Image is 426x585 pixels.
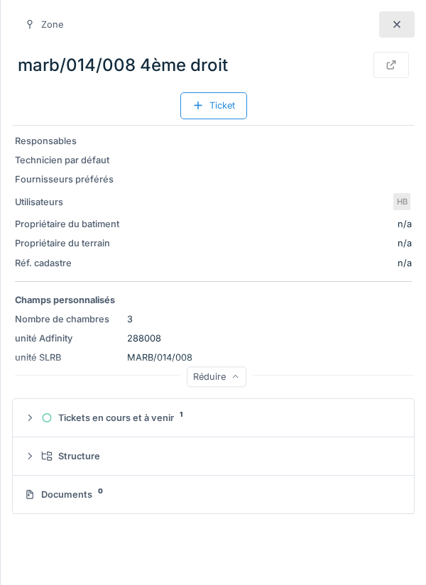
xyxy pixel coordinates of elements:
[15,134,121,148] div: Responsables
[24,488,397,501] div: Documents
[187,366,246,387] div: Réduire
[15,295,115,305] strong: Champs personnalisés
[15,173,121,186] div: Fournisseurs préférés
[180,92,247,119] div: Ticket
[15,312,121,326] div: Nombre de chambres
[41,18,63,31] div: Zone
[15,236,121,250] div: Propriétaire du terrain
[15,217,121,231] div: Propriétaire du batiment
[18,405,408,431] summary: Tickets en cours et à venir1
[398,217,412,231] div: n/a
[41,449,397,463] div: Structure
[12,46,415,84] div: marb/014/008 4ème droit
[15,351,121,364] div: unité SLRB
[15,195,121,209] div: Utilisateurs
[15,153,121,167] div: Technicien par défaut
[15,332,121,345] div: unité Adfinity
[127,332,161,345] div: 288008
[127,312,133,326] div: 3
[15,256,121,270] div: Réf. cadastre
[18,443,408,469] summary: Structure
[392,192,412,212] div: HB
[18,481,408,508] summary: Documents0
[127,351,192,364] div: MARB/014/008
[41,411,397,425] div: Tickets en cours et à venir
[127,256,412,270] div: n/a
[127,236,412,250] div: n/a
